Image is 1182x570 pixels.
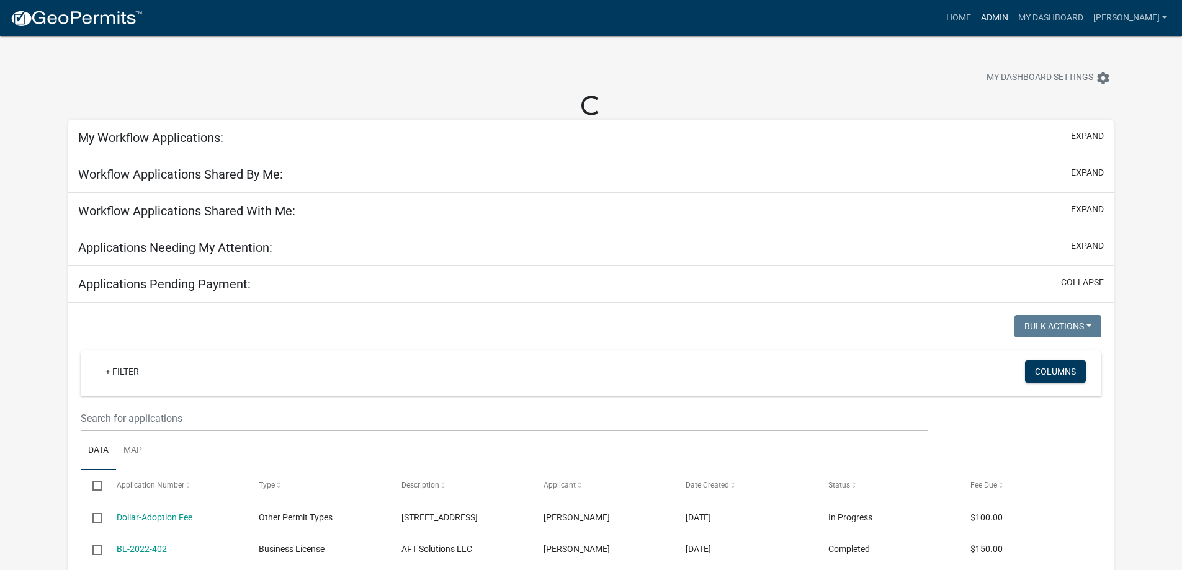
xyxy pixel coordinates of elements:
span: Date Created [686,481,729,489]
h5: Applications Needing My Attention: [78,240,272,255]
a: Dollar-Adoption Fee [117,512,192,522]
span: Tonya Tennison [544,544,610,554]
button: collapse [1061,276,1104,289]
a: Data [81,431,116,471]
span: Type [259,481,275,489]
span: My Dashboard Settings [987,71,1093,86]
h5: My Workflow Applications: [78,130,223,145]
span: Application Number [117,481,184,489]
button: Bulk Actions [1014,315,1101,337]
span: 640 GA HWY 128 [401,512,478,522]
datatable-header-cell: Fee Due [959,470,1101,500]
a: BL-2022-402 [117,544,167,554]
span: 07/23/2025 [686,512,711,522]
span: Business License [259,544,325,554]
span: 01/24/2022 [686,544,711,554]
span: Completed [828,544,870,554]
span: Fee Due [970,481,997,489]
span: Tammie [544,512,610,522]
span: $150.00 [970,544,1003,554]
datatable-header-cell: Application Number [105,470,247,500]
span: Description [401,481,439,489]
button: My Dashboard Settingssettings [977,66,1121,90]
datatable-header-cell: Type [247,470,389,500]
button: expand [1071,239,1104,252]
span: Other Permit Types [259,512,333,522]
h5: Workflow Applications Shared By Me: [78,167,283,182]
button: Columns [1025,360,1086,383]
span: AFT Solutions LLC [401,544,472,554]
h5: Workflow Applications Shared With Me: [78,203,295,218]
i: settings [1096,71,1111,86]
datatable-header-cell: Date Created [674,470,816,500]
button: expand [1071,203,1104,216]
a: [PERSON_NAME] [1088,6,1172,30]
input: Search for applications [81,406,928,431]
a: Admin [976,6,1013,30]
a: My Dashboard [1013,6,1088,30]
datatable-header-cell: Status [817,470,959,500]
h5: Applications Pending Payment: [78,277,251,292]
button: expand [1071,130,1104,143]
a: + Filter [96,360,149,383]
span: In Progress [828,512,872,522]
datatable-header-cell: Description [389,470,531,500]
a: Map [116,431,150,471]
datatable-header-cell: Applicant [532,470,674,500]
button: expand [1071,166,1104,179]
span: Applicant [544,481,576,489]
span: $100.00 [970,512,1003,522]
span: Status [828,481,850,489]
datatable-header-cell: Select [81,470,104,500]
a: Home [941,6,976,30]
